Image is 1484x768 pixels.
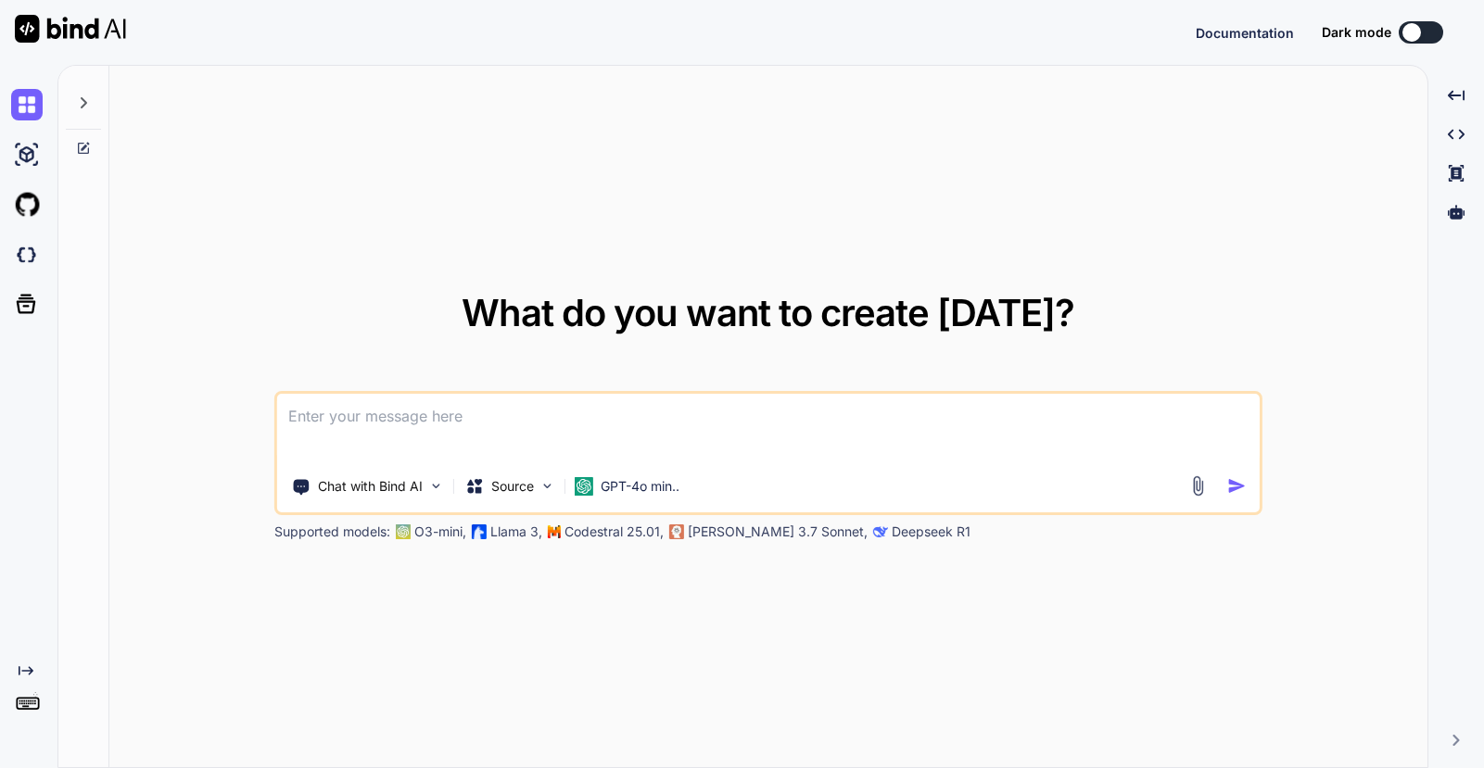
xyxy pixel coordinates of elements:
[575,477,593,496] img: GPT-4o mini
[11,239,43,271] img: darkCloudIdeIcon
[669,524,684,539] img: claude
[892,522,970,541] p: Deepseek R1
[564,522,664,541] p: Codestral 25.01,
[11,89,43,120] img: chat
[414,522,466,541] p: O3-mini,
[1322,23,1391,42] span: Dark mode
[1187,475,1209,497] img: attachment
[491,477,534,496] p: Source
[601,477,679,496] p: GPT-4o min..
[274,522,390,541] p: Supported models:
[1196,23,1294,43] button: Documentation
[1227,476,1247,496] img: icon
[1196,25,1294,41] span: Documentation
[11,139,43,170] img: ai-studio
[396,524,411,539] img: GPT-4
[548,525,561,538] img: Mistral-AI
[15,15,126,43] img: Bind AI
[462,290,1074,335] span: What do you want to create [DATE]?
[688,522,868,541] p: [PERSON_NAME] 3.7 Sonnet,
[472,524,487,539] img: Llama2
[873,524,888,539] img: claude
[11,189,43,220] img: githubLight
[318,477,423,496] p: Chat with Bind AI
[428,478,444,494] img: Pick Tools
[490,522,542,541] p: Llama 3,
[539,478,555,494] img: Pick Models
